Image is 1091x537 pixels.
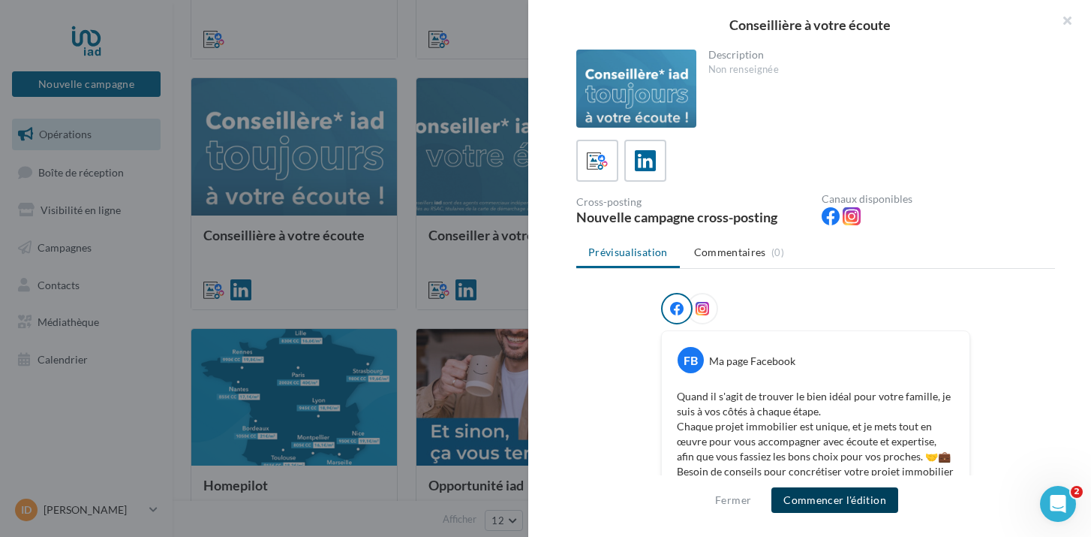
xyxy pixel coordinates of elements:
[1071,486,1083,498] span: 2
[576,210,810,224] div: Nouvelle campagne cross-posting
[678,347,704,373] div: FB
[709,491,757,509] button: Fermer
[708,63,1044,77] div: Non renseignée
[1040,486,1076,522] iframe: Intercom live chat
[694,245,766,260] span: Commentaires
[552,18,1067,32] div: Conseillière à votre écoute
[709,354,795,369] div: Ma page Facebook
[822,194,1055,204] div: Canaux disponibles
[708,50,1044,60] div: Description
[771,246,784,258] span: (0)
[576,197,810,207] div: Cross-posting
[677,389,954,494] p: Quand il s'agit de trouver le bien idéal pour votre famille, je suis à vos côtés à chaque étape. ...
[771,487,898,513] button: Commencer l'édition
